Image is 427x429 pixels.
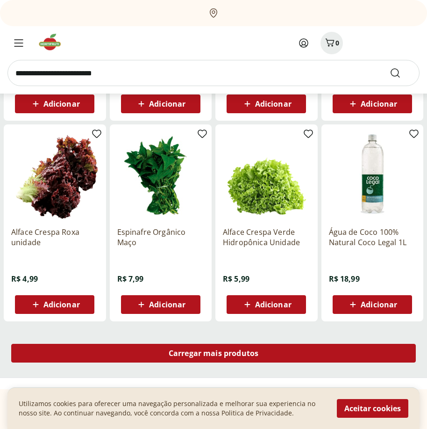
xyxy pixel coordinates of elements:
[121,95,200,113] button: Adicionar
[337,399,408,418] button: Aceitar cookies
[169,349,259,357] span: Carregar mais produtos
[15,295,94,314] button: Adicionar
[19,399,326,418] p: Utilizamos cookies para oferecer uma navegação personalizada e melhorar sua experiencia no nosso ...
[7,32,30,54] button: Menu
[37,33,69,51] img: Hortifruti
[361,301,397,308] span: Adicionar
[117,227,205,247] a: Espinafre Orgânico Maço
[329,227,416,247] a: Água de Coco 100% Natural Coco Legal 1L
[15,95,94,113] button: Adicionar
[320,32,343,54] button: Carrinho
[223,274,249,284] span: R$ 5,99
[11,344,416,366] a: Carregar mais produtos
[255,301,292,308] span: Adicionar
[223,132,310,219] img: Alface Crespa Verde Hidropônica Unidade
[329,132,416,219] img: Água de Coco 100% Natural Coco Legal 1L
[390,67,412,79] button: Submit Search
[329,274,360,284] span: R$ 18,99
[335,38,339,47] span: 0
[117,274,144,284] span: R$ 7,99
[227,295,306,314] button: Adicionar
[149,301,185,308] span: Adicionar
[121,295,200,314] button: Adicionar
[333,95,412,113] button: Adicionar
[11,227,99,247] a: Alface Crespa Roxa unidade
[43,100,80,108] span: Adicionar
[11,274,38,284] span: R$ 4,99
[227,95,306,113] button: Adicionar
[7,60,420,86] input: search
[333,295,412,314] button: Adicionar
[117,132,205,219] img: Espinafre Orgânico Maço
[223,227,310,247] a: Alface Crespa Verde Hidropônica Unidade
[361,100,397,108] span: Adicionar
[11,132,99,219] img: Alface Crespa Roxa unidade
[149,100,185,108] span: Adicionar
[43,301,80,308] span: Adicionar
[255,100,292,108] span: Adicionar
